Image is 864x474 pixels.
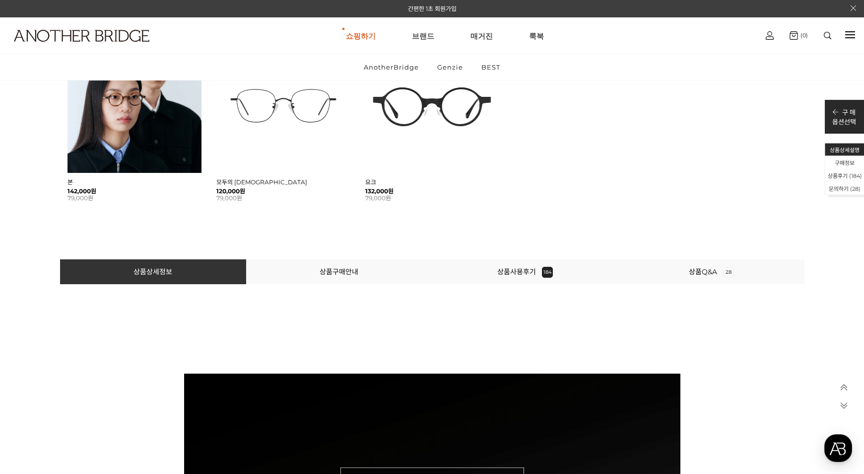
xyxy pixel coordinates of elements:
img: 요크 글라스 - 트렌디한 디자인의 유니크한 안경 이미지 [365,39,499,173]
a: 상품상세정보 [133,267,172,276]
a: 상품Q&A [689,267,734,276]
span: 28 [723,267,734,278]
a: logo [5,30,134,66]
strong: 142,000원 [67,188,201,195]
strong: 120,000원 [216,188,350,195]
img: 모두의 안경 - 다양한 크기에 맞춘 다용도 디자인 이미지 [216,39,350,173]
a: 간편한 1초 회원가입 [408,5,457,12]
img: cart [790,31,798,40]
img: logo [14,30,149,42]
span: 홈 [31,330,37,338]
a: 상품구매안내 [320,267,358,276]
li: 79,000원 [67,195,201,202]
a: AnotherBridge [355,54,427,80]
a: 모두의 [DEMOGRAPHIC_DATA] [216,178,307,186]
a: 매거진 [470,18,493,54]
a: 대화 [66,315,128,340]
a: Genzie [429,54,471,80]
span: 설정 [153,330,165,338]
a: 본 [67,178,73,186]
span: 대화 [91,330,103,338]
span: (0) [798,32,808,39]
a: 홈 [3,315,66,340]
a: BEST [473,54,509,80]
img: cart [766,31,774,40]
a: 설정 [128,315,191,340]
li: 79,000원 [216,195,350,202]
img: 본 - 동그란 렌즈로 돋보이는 아세테이트 안경 이미지 [67,39,201,173]
img: search [824,32,831,39]
span: 184 [851,172,860,179]
strong: 132,000원 [365,188,499,195]
a: (0) [790,31,808,40]
p: 구 매 [832,107,856,117]
a: 요크 [365,178,376,186]
li: 79,000원 [365,195,499,202]
a: 룩북 [529,18,544,54]
p: 옵션선택 [832,117,856,126]
a: 쇼핑하기 [346,18,376,54]
a: 브랜드 [412,18,434,54]
span: 184 [542,267,553,278]
a: 상품사용후기 [497,267,553,276]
